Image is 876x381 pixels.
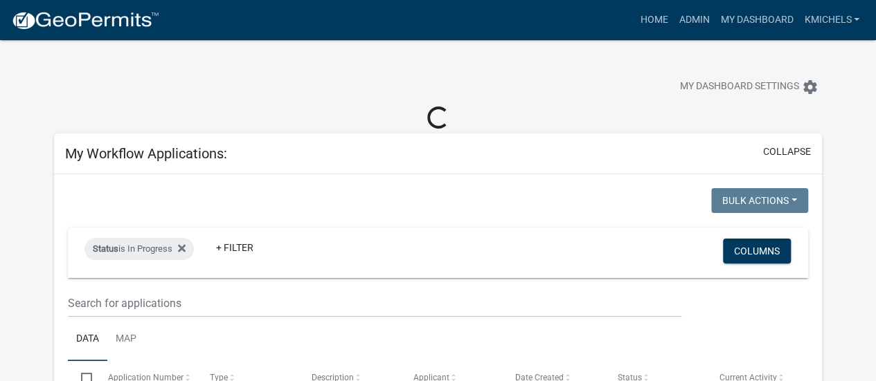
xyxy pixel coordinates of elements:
a: Map [107,317,145,362]
button: My Dashboard Settingssettings [669,73,830,100]
a: Home [634,7,673,33]
button: Columns [723,239,791,263]
span: My Dashboard Settings [680,79,799,95]
a: KMichels [798,7,865,33]
a: Admin [673,7,715,33]
div: is In Progress [84,238,194,260]
a: Data [68,317,107,362]
a: My Dashboard [715,7,798,33]
span: Status [93,243,118,254]
i: settings [802,79,819,95]
a: + Filter [205,235,265,260]
input: Search for applications [68,289,681,317]
h5: My Workflow Applications: [65,145,227,162]
button: collapse [763,145,811,159]
button: Bulk Actions [711,188,808,213]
